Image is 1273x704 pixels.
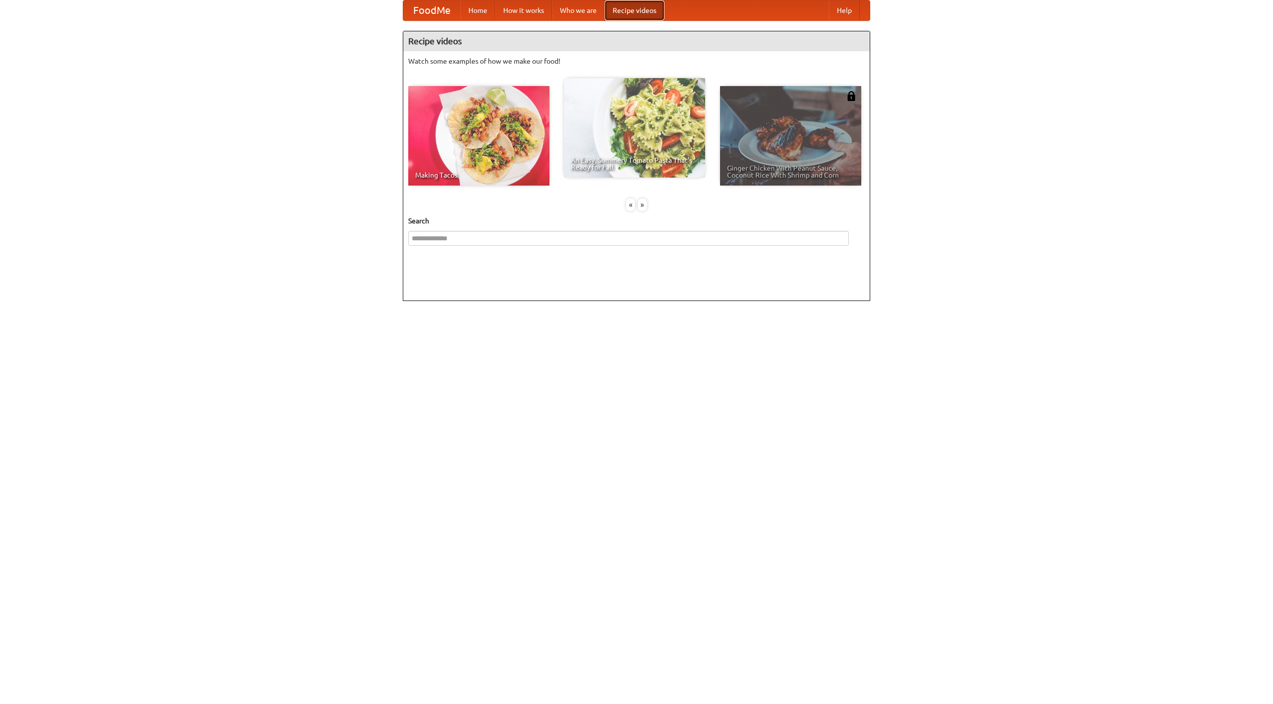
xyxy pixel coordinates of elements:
a: Help [829,0,860,20]
span: An Easy, Summery Tomato Pasta That's Ready for Fall [571,157,698,171]
a: Home [460,0,495,20]
a: FoodMe [403,0,460,20]
a: How it works [495,0,552,20]
h4: Recipe videos [403,31,870,51]
img: 483408.png [846,91,856,101]
h5: Search [408,216,865,226]
span: Making Tacos [415,172,543,179]
a: Recipe videos [605,0,664,20]
a: An Easy, Summery Tomato Pasta That's Ready for Fall [564,78,705,178]
a: Who we are [552,0,605,20]
a: Making Tacos [408,86,549,186]
div: » [638,199,647,211]
p: Watch some examples of how we make our food! [408,56,865,66]
div: « [626,199,635,211]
